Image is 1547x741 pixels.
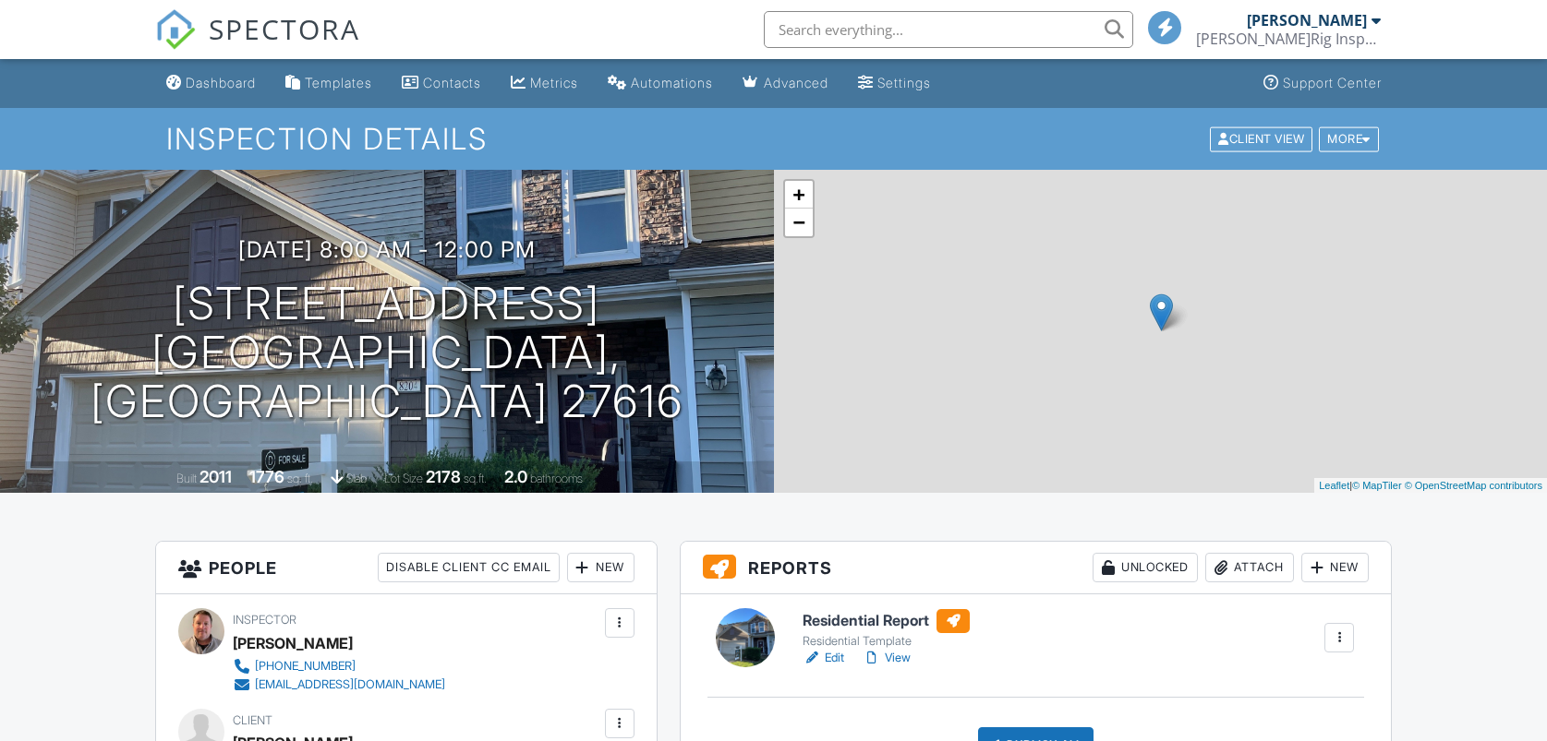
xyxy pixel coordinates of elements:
span: Built [176,472,197,485]
div: Metrics [530,75,578,90]
div: Settings [877,75,931,90]
input: Search everything... [764,11,1133,48]
a: Zoom out [785,209,813,236]
div: [PERSON_NAME] [1247,11,1367,30]
span: sq. ft. [287,472,313,485]
span: sq.ft. [464,472,487,485]
h3: [DATE] 8:00 am - 12:00 pm [238,237,536,262]
a: Zoom in [785,181,813,209]
a: Residential Report Residential Template [803,609,970,650]
div: Client View [1210,126,1312,151]
a: Client View [1208,131,1317,145]
div: Unlocked [1093,553,1198,582]
div: 1776 [249,467,284,486]
a: [PHONE_NUMBER] [233,657,445,675]
a: Support Center [1256,66,1389,101]
div: Attach [1205,553,1294,582]
a: Edit [803,649,844,667]
div: [PHONE_NUMBER] [255,659,356,674]
span: slab [346,472,367,485]
a: Leaflet [1319,480,1349,491]
h6: Residential Report [803,609,970,633]
div: Automations [631,75,713,90]
div: Contacts [423,75,481,90]
a: [EMAIL_ADDRESS][DOMAIN_NAME] [233,675,445,694]
div: Residential Template [803,634,970,649]
h1: Inspection Details [166,123,1380,155]
h3: Reports [681,542,1392,594]
div: Disable Client CC Email [378,553,560,582]
span: Inspector [233,613,296,627]
span: bathrooms [530,472,583,485]
div: Templates [305,75,372,90]
a: SPECTORA [155,25,360,64]
a: Advanced [735,66,836,101]
div: More [1319,126,1379,151]
div: [EMAIL_ADDRESS][DOMAIN_NAME] [255,677,445,692]
a: View [863,649,911,667]
h3: People [156,542,657,594]
h1: [STREET_ADDRESS] [GEOGRAPHIC_DATA], [GEOGRAPHIC_DATA] 27616 [30,280,744,425]
div: 2011 [199,467,232,486]
div: [PERSON_NAME] [233,629,353,657]
div: Support Center [1283,75,1382,90]
a: Automations (Basic) [600,66,720,101]
span: Lot Size [384,472,423,485]
img: The Best Home Inspection Software - Spectora [155,9,196,50]
a: Dashboard [159,66,263,101]
div: J.Rig Inspections, LLC [1196,30,1381,48]
div: Advanced [764,75,828,90]
a: Contacts [394,66,489,101]
a: © MapTiler [1352,480,1402,491]
div: Dashboard [186,75,256,90]
div: New [567,553,635,582]
span: SPECTORA [209,9,360,48]
div: | [1314,478,1547,494]
a: Metrics [503,66,586,101]
a: Settings [851,66,938,101]
div: New [1301,553,1369,582]
span: Client [233,713,272,727]
a: Templates [278,66,380,101]
div: 2.0 [504,467,527,486]
a: © OpenStreetMap contributors [1405,480,1542,491]
div: 2178 [426,467,461,486]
